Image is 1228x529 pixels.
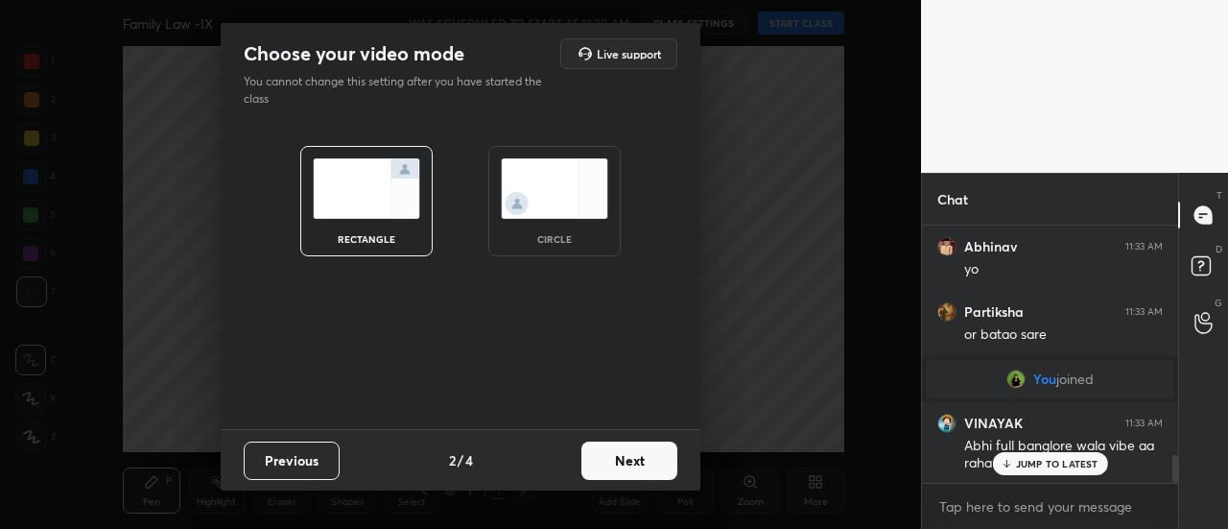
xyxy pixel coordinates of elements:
img: circleScreenIcon.acc0effb.svg [501,158,608,219]
img: normalScreenIcon.ae25ed63.svg [313,158,420,219]
div: yo [964,260,1163,279]
span: You [1033,372,1056,387]
p: T [1216,188,1222,203]
div: 11:33 AM [1125,241,1163,252]
div: rectangle [328,234,405,244]
p: JUMP TO LATEST [1016,458,1098,469]
p: Chat [922,174,983,225]
button: Previous [244,442,340,480]
span: joined [1056,372,1094,387]
div: or batao sare [964,325,1163,345]
div: 11:33 AM [1125,418,1163,429]
h4: 4 [465,450,473,470]
h4: / [458,450,463,470]
h5: Live support [597,48,661,60]
h6: Partiksha [964,303,1024,321]
div: grid [922,226,1178,484]
p: G [1215,296,1222,310]
h2: Choose your video mode [244,41,464,66]
img: eb3fd125d02749659d234ba3bc1c00e6.jpg [937,237,956,256]
img: baf581b78f9842df8d22f21915c0352e.jpg [937,414,956,433]
h6: Abhinav [964,238,1017,255]
h4: 2 [449,450,456,470]
h6: VINAYAK [964,415,1023,432]
img: 32d32e95c2d04cb5b6330528af69c420.jpg [937,302,956,322]
img: ea43492ca9d14c5f8587a2875712d117.jpg [1006,370,1026,389]
p: You cannot change this setting after you have started the class [244,73,555,108]
button: Next [581,442,677,480]
div: Abhi full banglore wala vibe aa raha weather se [964,437,1163,473]
p: D [1216,242,1222,256]
div: circle [516,234,593,244]
div: 11:33 AM [1125,306,1163,318]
